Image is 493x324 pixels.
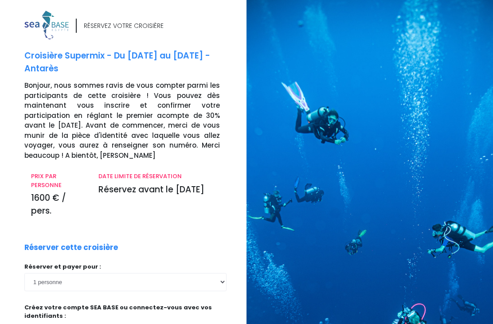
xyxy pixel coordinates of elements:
[24,262,227,271] p: Réserver et payer pour :
[24,50,240,75] p: Croisière Supermix - Du [DATE] au [DATE] - Antarès
[24,11,69,39] img: logo_color1.png
[31,172,85,189] p: PRIX PAR PERSONNE
[24,242,118,254] p: Réserver cette croisière
[84,21,164,31] div: RÉSERVEZ VOTRE CROISIÈRE
[31,192,85,217] p: 1600 € / pers.
[98,183,220,196] p: Réservez avant le [DATE]
[98,172,220,181] p: DATE LIMITE DE RÉSERVATION
[24,81,240,160] p: Bonjour, nous sommes ravis de vous compter parmi les participants de cette croisière ! Vous pouve...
